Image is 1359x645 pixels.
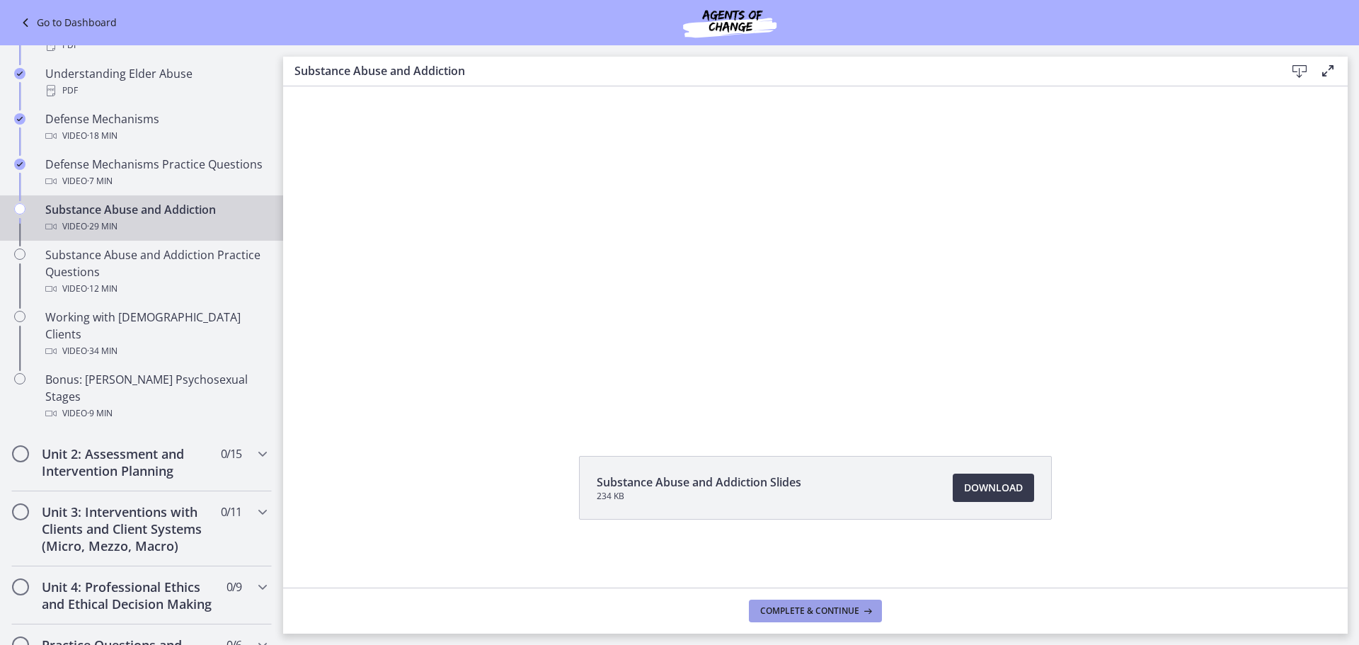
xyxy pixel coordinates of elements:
h3: Substance Abuse and Addiction [294,62,1263,79]
div: Working with [DEMOGRAPHIC_DATA] Clients [45,309,266,360]
i: Completed [14,159,25,170]
div: Video [45,218,266,235]
i: Completed [14,68,25,79]
button: Complete & continue [749,600,882,622]
div: Video [45,405,266,422]
span: · 29 min [87,218,117,235]
iframe: Video Lesson [283,25,1348,423]
a: Download [953,474,1034,502]
div: PDF [45,82,266,99]
span: 0 / 11 [221,503,241,520]
div: Understanding Elder Abuse [45,65,266,99]
span: 234 KB [597,491,801,502]
div: Substance Abuse and Addiction [45,201,266,235]
img: Agents of Change [645,6,815,40]
h2: Unit 4: Professional Ethics and Ethical Decision Making [42,578,214,612]
span: · 12 min [87,280,117,297]
span: · 34 min [87,343,117,360]
div: Defense Mechanisms Practice Questions [45,156,266,190]
span: Download [964,479,1023,496]
div: Bonus: [PERSON_NAME] Psychosexual Stages [45,371,266,422]
span: Substance Abuse and Addiction Slides [597,474,801,491]
div: Video [45,280,266,297]
div: Video [45,173,266,190]
span: · 18 min [87,127,117,144]
span: 0 / 9 [226,578,241,595]
h2: Unit 2: Assessment and Intervention Planning [42,445,214,479]
div: Substance Abuse and Addiction Practice Questions [45,246,266,297]
span: · 7 min [87,173,113,190]
div: PDF [45,37,266,54]
h2: Unit 3: Interventions with Clients and Client Systems (Micro, Mezzo, Macro) [42,503,214,554]
div: Defense Mechanisms [45,110,266,144]
span: · 9 min [87,405,113,422]
span: Complete & continue [760,605,859,617]
span: 0 / 15 [221,445,241,462]
div: Video [45,127,266,144]
i: Completed [14,113,25,125]
a: Go to Dashboard [17,14,117,31]
div: Video [45,343,266,360]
